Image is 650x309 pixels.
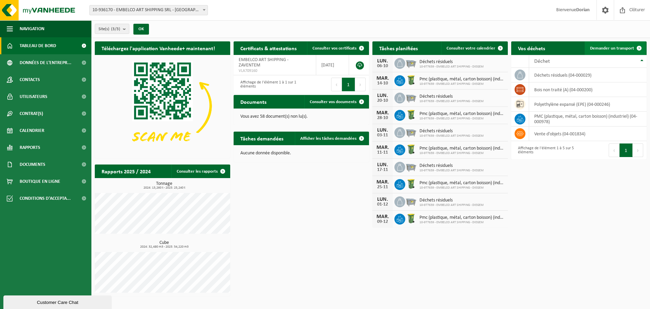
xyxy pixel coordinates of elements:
a: Consulter les rapports [171,165,230,178]
div: 09-12 [376,219,389,224]
span: 10-977639 - EMBELCO ART SHIPPING - DIEGEM [419,82,504,86]
span: Consulter vos documents [310,100,356,104]
img: WB-2500-GAL-GY-01 [405,57,417,69]
h2: Tâches demandées [234,132,290,145]
div: Affichage de l'élément 1 à 1 sur 1 éléments [237,77,298,92]
span: Données de l'entrepr... [20,54,71,71]
span: 10-977639 - EMBELCO ART SHIPPING - DIEGEM [419,186,504,190]
p: Aucune donnée disponible. [240,151,362,156]
span: Boutique en ligne [20,173,60,190]
strong: Dorian [576,7,590,13]
span: 10-977639 - EMBELCO ART SHIPPING - DIEGEM [419,65,484,69]
span: 10-977639 - EMBELCO ART SHIPPING - DIEGEM [419,151,504,155]
span: 2024: 32,480 m3 - 2025: 54,220 m3 [98,245,230,249]
td: [DATE] [316,55,349,75]
div: LUN. [376,162,389,168]
span: Contrat(s) [20,105,43,122]
span: Déchets résiduels [419,198,484,203]
img: WB-0240-HPE-GN-50 [405,74,417,86]
div: 20-10 [376,98,389,103]
div: 25-11 [376,185,389,190]
a: Afficher les tâches demandées [295,132,368,145]
img: WB-2500-GAL-GY-01 [405,92,417,103]
div: LUN. [376,58,389,64]
div: 06-10 [376,64,389,69]
img: WB-0240-HPE-GN-50 [405,178,417,190]
span: Pmc (plastique, métal, carton boisson) (industriel) [419,111,504,117]
div: MAR. [376,145,389,150]
span: 10-977639 - EMBELCO ART SHIPPING - DIEGEM [419,117,504,121]
td: bois non traité (A) (04-000200) [529,82,647,97]
button: 1 [342,78,355,91]
span: Déchets résiduels [419,59,484,65]
div: Affichage de l'élément 1 à 5 sur 5 éléments [515,143,576,158]
h2: Téléchargez l'application Vanheede+ maintenant! [95,41,222,55]
a: Consulter vos certificats [307,41,368,55]
div: 01-12 [376,202,389,207]
span: Déchets résiduels [419,94,484,99]
span: Site(s) [99,24,120,34]
h2: Certificats & attestations [234,41,303,55]
span: Calendrier [20,122,44,139]
span: Consulter vos certificats [312,46,356,51]
span: Tableau de bord [20,37,56,54]
span: Pmc (plastique, métal, carton boisson) (industriel) [419,180,504,186]
span: VLA709160 [239,68,311,74]
img: WB-0240-HPE-GN-50 [405,143,417,155]
span: 2024: 13,260 t - 2025: 25,240 t [98,186,230,190]
span: Afficher les tâches demandées [300,136,356,141]
div: 03-11 [376,133,389,138]
span: EMBELCO ART SHIPPING - ZAVENTEM [239,57,288,68]
span: Documents [20,156,45,173]
a: Consulter vos documents [304,95,368,109]
div: 11-11 [376,150,389,155]
div: MAR. [376,110,389,116]
h3: Cube [98,240,230,249]
span: Pmc (plastique, métal, carton boisson) (industriel) [419,146,504,151]
span: Utilisateurs [20,88,47,105]
span: 10-977639 - EMBELCO ART SHIPPING - DIEGEM [419,134,484,138]
img: WB-2500-GAL-GY-01 [405,161,417,172]
div: LUN. [376,128,389,133]
button: Next [355,78,366,91]
h2: Vos déchets [511,41,552,55]
h2: Rapports 2025 / 2024 [95,165,157,178]
span: Navigation [20,20,44,37]
h2: Tâches planifiées [372,41,425,55]
span: Déchets résiduels [419,129,484,134]
img: WB-0240-HPE-GN-50 [405,109,417,120]
div: MAR. [376,179,389,185]
img: Download de VHEPlus App [95,55,230,157]
td: PMC (plastique, métal, carton boisson) (industriel) (04-000978) [529,112,647,127]
count: (3/3) [111,27,120,31]
button: OK [133,24,149,35]
button: Previous [331,78,342,91]
a: Demander un transport [585,41,646,55]
span: Rapports [20,139,40,156]
span: Pmc (plastique, métal, carton boisson) (industriel) [419,77,504,82]
button: Previous [609,143,620,157]
img: WB-2500-GAL-GY-01 [405,195,417,207]
span: 10-977639 - EMBELCO ART SHIPPING - DIEGEM [419,169,484,173]
button: Site(s)(3/3) [95,24,129,34]
span: 10-936170 - EMBELCO ART SHIPPING SRL - ETTERBEEK [89,5,208,15]
span: Déchets résiduels [419,163,484,169]
div: MAR. [376,76,389,81]
span: Conditions d'accepta... [20,190,71,207]
span: 10-977639 - EMBELCO ART SHIPPING - DIEGEM [419,99,484,103]
img: WB-2500-GAL-GY-01 [405,126,417,138]
button: 1 [620,143,633,157]
td: déchets résiduels (04-000029) [529,68,647,82]
div: MAR. [376,214,389,219]
span: Consulter votre calendrier [447,46,495,51]
p: Vous avez 58 document(s) non lu(s). [240,114,362,119]
div: LUN. [376,197,389,202]
span: 10-977639 - EMBELCO ART SHIPPING - DIEGEM [419,203,484,207]
button: Next [633,143,643,157]
img: WB-0240-HPE-GN-50 [405,213,417,224]
a: Consulter votre calendrier [441,41,507,55]
span: Déchet [534,59,550,64]
span: 10-936170 - EMBELCO ART SHIPPING SRL - ETTERBEEK [90,5,208,15]
span: Pmc (plastique, métal, carton boisson) (industriel) [419,215,504,220]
